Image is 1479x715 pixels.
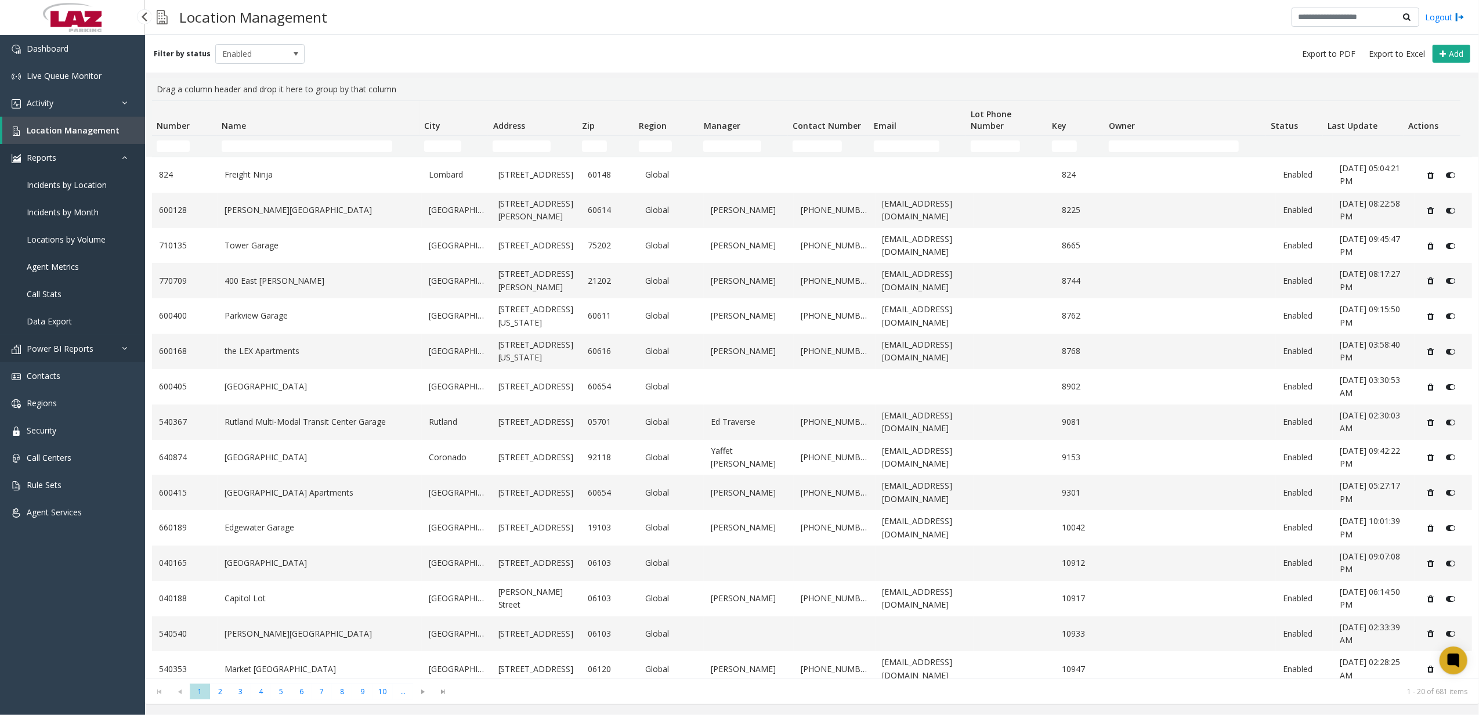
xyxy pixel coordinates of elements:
[498,627,574,640] a: [STREET_ADDRESS]
[801,416,869,428] a: [PHONE_NUMBER]
[27,43,68,54] span: Dashboard
[883,479,967,505] a: [EMAIL_ADDRESS][DOMAIN_NAME]
[582,140,607,152] input: Zip Filter
[429,380,484,393] a: [GEOGRAPHIC_DATA]
[1340,551,1400,575] span: [DATE] 09:07:08 PM
[1052,120,1066,131] span: Key
[429,275,484,287] a: [GEOGRAPHIC_DATA]
[1340,656,1408,682] a: [DATE] 02:28:25 AM
[1440,448,1462,467] button: Disable
[588,557,632,569] a: 06103
[352,684,373,699] span: Page 9
[645,239,697,252] a: Global
[1369,48,1425,60] span: Export to Excel
[27,316,72,327] span: Data Export
[1109,140,1239,152] input: Owner Filter
[159,521,211,534] a: 660189
[27,207,99,218] span: Incidents by Month
[27,343,93,354] span: Power BI Reports
[27,98,53,109] span: Activity
[801,204,869,216] a: [PHONE_NUMBER]
[1440,307,1462,326] button: Disable
[12,427,21,436] img: 'icon'
[645,380,697,393] a: Global
[1340,162,1400,186] span: [DATE] 05:04:21 PM
[1422,413,1440,431] button: Delete
[588,592,632,605] a: 06103
[1340,303,1408,329] a: [DATE] 09:15:50 PM
[498,521,574,534] a: [STREET_ADDRESS]
[157,3,168,31] img: pageIcon
[498,268,574,294] a: [STREET_ADDRESS][PERSON_NAME]
[874,140,939,152] input: Email Filter
[225,345,415,358] a: the LEX Apartments
[413,684,433,700] span: Go to the next page
[1283,451,1326,464] a: Enabled
[498,586,574,612] a: [PERSON_NAME] Street
[157,120,190,131] span: Number
[1340,374,1408,400] a: [DATE] 03:30:53 AM
[159,309,211,322] a: 600400
[159,557,211,569] a: 040165
[1062,380,1106,393] a: 8902
[801,521,869,534] a: [PHONE_NUMBER]
[12,154,21,163] img: 'icon'
[1283,239,1326,252] a: Enabled
[588,416,632,428] a: 05701
[493,120,525,131] span: Address
[498,663,574,676] a: [STREET_ADDRESS]
[225,627,415,640] a: [PERSON_NAME][GEOGRAPHIC_DATA]
[190,684,210,699] span: Page 1
[1340,374,1400,398] span: [DATE] 03:30:53 AM
[1340,268,1408,294] a: [DATE] 08:17:27 PM
[1283,592,1326,605] a: Enabled
[225,309,415,322] a: Parkview Garage
[493,140,550,152] input: Address Filter
[225,380,415,393] a: [GEOGRAPHIC_DATA]
[1340,515,1400,539] span: [DATE] 10:01:39 PM
[1422,483,1440,502] button: Delete
[1062,204,1106,216] a: 8225
[225,663,415,676] a: Market [GEOGRAPHIC_DATA]
[1440,201,1462,219] button: Disable
[1340,339,1400,363] span: [DATE] 03:58:40 PM
[1440,589,1462,608] button: Disable
[27,398,57,409] span: Regions
[711,416,787,428] a: Ed Traverse
[588,521,632,534] a: 19103
[588,627,632,640] a: 06103
[429,592,484,605] a: [GEOGRAPHIC_DATA]
[711,445,787,471] a: Yaffet [PERSON_NAME]
[1340,621,1408,647] a: [DATE] 02:33:39 AM
[1283,627,1326,640] a: Enabled
[27,425,56,436] span: Security
[159,592,211,605] a: 040188
[588,275,632,287] a: 21202
[645,486,697,499] a: Global
[801,275,869,287] a: [PHONE_NUMBER]
[1440,519,1462,537] button: Disable
[225,416,415,428] a: Rutland Multi-Modal Transit Center Garage
[429,557,484,569] a: [GEOGRAPHIC_DATA]
[801,309,869,322] a: [PHONE_NUMBER]
[711,239,787,252] a: [PERSON_NAME]
[1340,622,1400,645] span: [DATE] 02:33:39 AM
[588,663,632,676] a: 06120
[1283,416,1326,428] a: Enabled
[883,515,967,541] a: [EMAIL_ADDRESS][DOMAIN_NAME]
[883,197,967,223] a: [EMAIL_ADDRESS][DOMAIN_NAME]
[1404,101,1460,136] th: Actions
[12,399,21,409] img: 'icon'
[27,179,107,190] span: Incidents by Location
[225,239,415,252] a: Tower Garage
[1422,201,1440,219] button: Delete
[711,486,787,499] a: [PERSON_NAME]
[12,127,21,136] img: 'icon'
[883,656,967,682] a: [EMAIL_ADDRESS][DOMAIN_NAME]
[429,627,484,640] a: [GEOGRAPHIC_DATA]
[159,416,211,428] a: 540367
[152,78,1472,100] div: Drag a column header and drop it here to group by that column
[1283,486,1326,499] a: Enabled
[1440,624,1462,643] button: Disable
[498,338,574,364] a: [STREET_ADDRESS][US_STATE]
